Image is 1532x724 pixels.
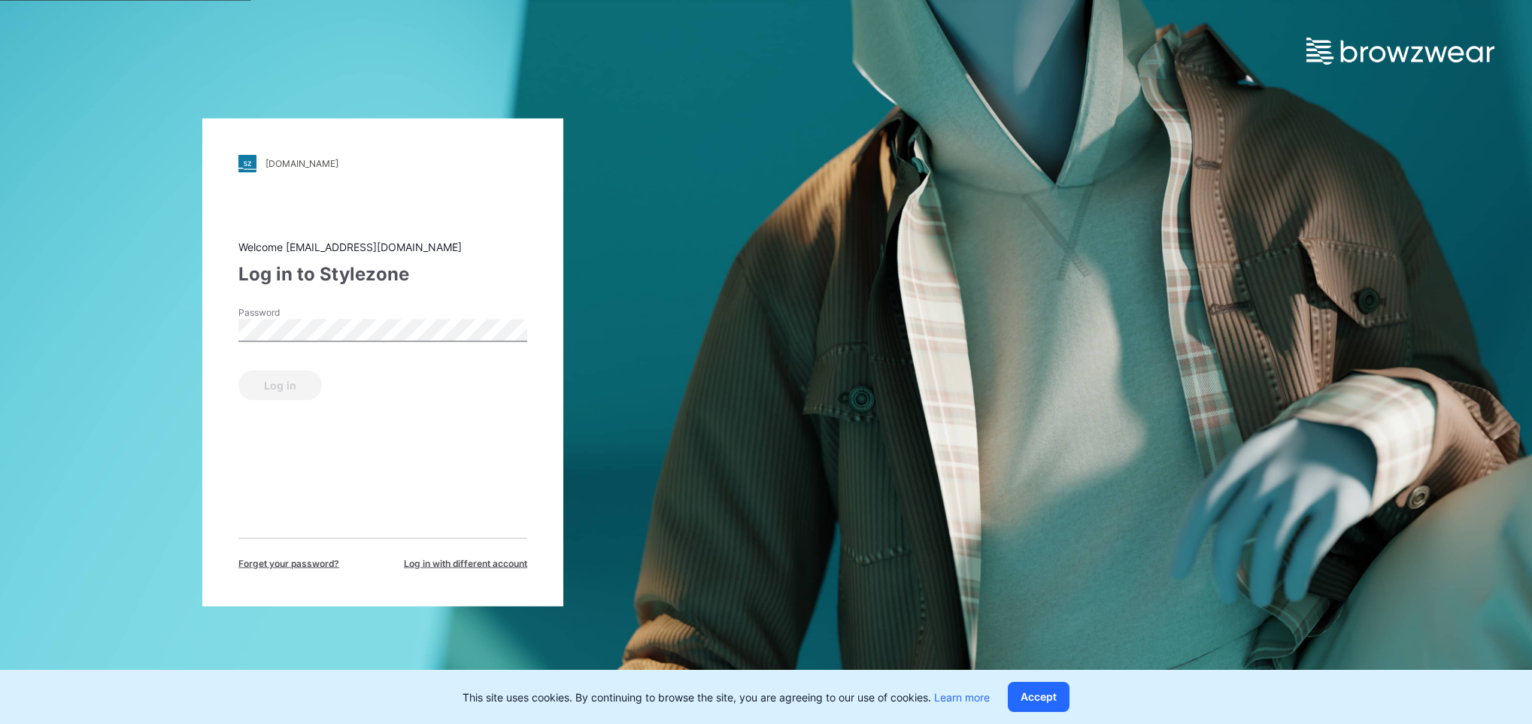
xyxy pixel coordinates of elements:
[238,260,527,287] div: Log in to Stylezone
[238,154,256,172] img: stylezone-logo.562084cfcfab977791bfbf7441f1a819.svg
[265,158,338,169] div: [DOMAIN_NAME]
[934,691,990,704] a: Learn more
[404,556,527,570] span: Log in with different account
[238,305,344,319] label: Password
[463,689,990,705] p: This site uses cookies. By continuing to browse the site, you are agreeing to our use of cookies.
[238,154,527,172] a: [DOMAIN_NAME]
[238,556,339,570] span: Forget your password?
[1008,682,1069,712] button: Accept
[1306,38,1494,65] img: browzwear-logo.e42bd6dac1945053ebaf764b6aa21510.svg
[238,238,527,254] div: Welcome [EMAIL_ADDRESS][DOMAIN_NAME]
